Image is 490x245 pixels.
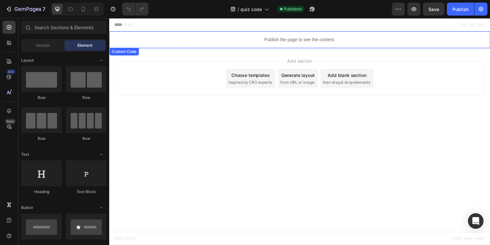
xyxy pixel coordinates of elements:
[96,202,107,213] span: Toggle open
[21,152,29,157] span: Text
[36,43,50,48] span: Section
[175,63,209,68] span: from URL or image
[447,3,474,16] button: Publish
[42,5,45,13] p: 7
[96,55,107,66] span: Toggle open
[66,189,107,195] div: Text Block
[122,3,148,16] div: Undo/Redo
[240,6,262,13] span: quiz code
[66,136,107,141] div: Row
[5,119,16,124] div: Beta
[125,55,164,61] div: Choose templates
[428,6,439,12] span: Save
[21,21,107,34] input: Search Sections & Elements
[284,6,302,12] span: Published
[423,3,444,16] button: Save
[218,63,266,68] span: then drag & drop elements
[122,63,166,68] span: inspired by CRO experts
[223,55,262,61] div: Add blank section
[77,43,92,48] span: Element
[21,136,62,141] div: Row
[468,213,484,229] div: Open Intercom Messenger
[3,3,48,16] button: 7
[179,40,210,47] span: Add section
[21,205,33,211] span: Button
[6,69,16,74] div: 450
[109,18,490,245] iframe: Design area
[176,55,210,61] div: Generate layout
[452,6,469,13] div: Publish
[66,95,107,101] div: Row
[21,189,62,195] div: Heading
[21,95,62,101] div: Row
[21,57,34,63] span: Layout
[96,149,107,160] span: Toggle open
[238,6,239,13] span: /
